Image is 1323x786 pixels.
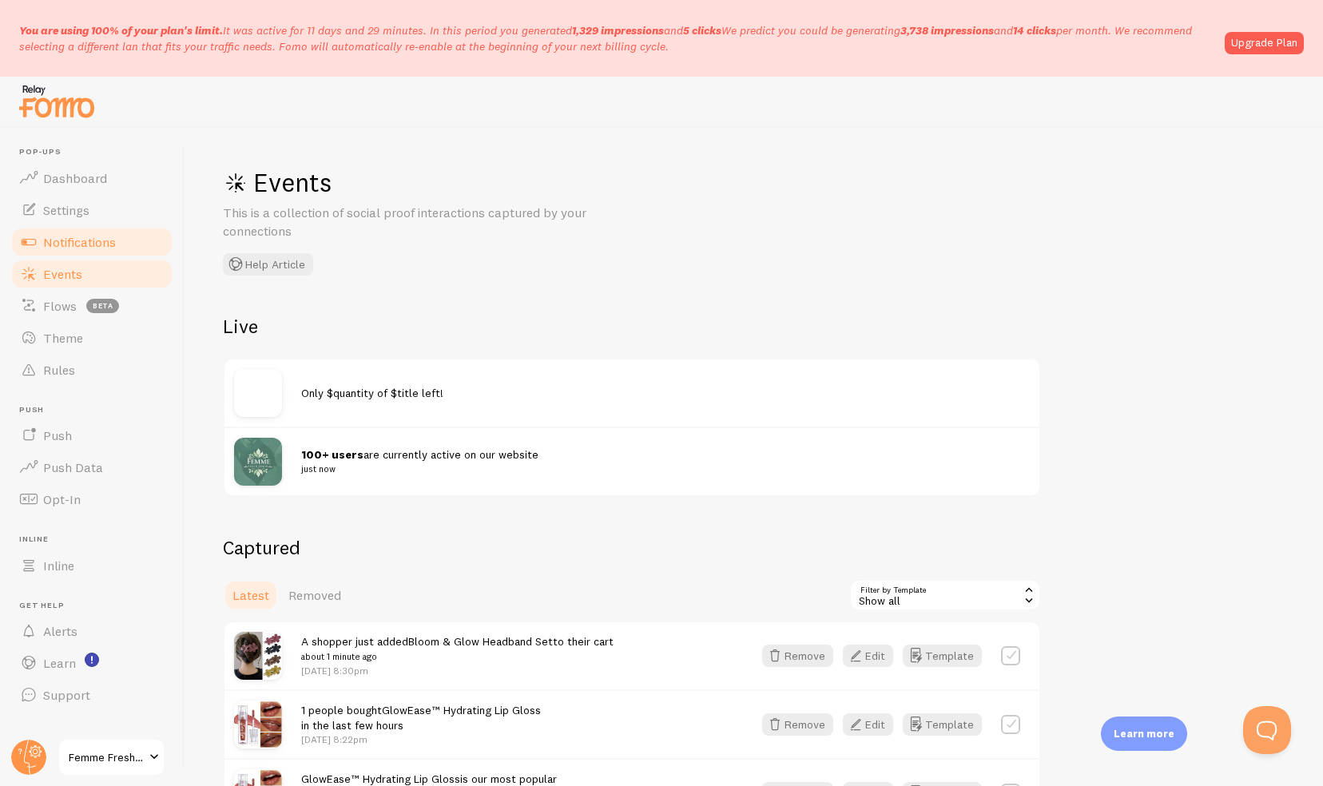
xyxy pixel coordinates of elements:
[288,587,341,603] span: Removed
[843,645,893,667] button: Edit
[43,298,77,314] span: Flows
[900,23,994,38] b: 3,738 impressions
[301,703,541,732] span: 1 people bought in the last few hours
[903,645,982,667] button: Template
[683,23,721,38] b: 5 clicks
[301,447,1011,477] span: are currently active on our website
[43,459,103,475] span: Push Data
[301,386,443,400] span: Only $quantity of $title left!
[10,550,174,582] a: Inline
[10,162,174,194] a: Dashboard
[10,354,174,386] a: Rules
[69,748,145,767] span: Femme Fresh Finds
[19,405,174,415] span: Push
[408,634,553,649] a: Bloom & Glow Headband Set
[301,649,614,664] small: about 1 minute ago
[1243,706,1291,754] iframe: Help Scout Beacon - Open
[762,713,833,736] button: Remove
[43,266,82,282] span: Events
[43,687,90,703] span: Support
[843,713,893,736] button: Edit
[19,23,223,38] span: You are using 100% of your plan's limit.
[234,438,282,486] img: LuZKjyVZR8UiF9WJAJH1
[17,81,97,121] img: fomo-relay-logo-orange.svg
[1225,32,1304,54] a: Upgrade Plan
[10,647,174,679] a: Learn
[86,299,119,313] span: beta
[234,369,282,417] img: no_image.svg
[10,290,174,322] a: Flows beta
[10,615,174,647] a: Alerts
[382,703,541,717] a: GlowEase™ Hydrating Lip Gloss
[234,701,282,748] img: Sb22d0f92bffa47bf8132ee4801aa79e0M.webp
[232,587,269,603] span: Latest
[10,419,174,451] a: Push
[1013,23,1056,38] b: 14 clicks
[10,258,174,290] a: Events
[223,253,313,276] button: Help Article
[223,314,1041,339] h2: Live
[43,202,89,218] span: Settings
[903,713,982,736] button: Template
[10,322,174,354] a: Theme
[43,234,116,250] span: Notifications
[762,645,833,667] button: Remove
[301,732,541,746] p: [DATE] 8:22pm
[301,664,614,677] p: [DATE] 8:30pm
[843,713,903,736] a: Edit
[43,170,107,186] span: Dashboard
[43,427,72,443] span: Push
[301,447,364,462] strong: 100+ users
[223,579,279,611] a: Latest
[900,23,1056,38] span: and
[1114,726,1174,741] p: Learn more
[572,23,721,38] span: and
[234,632,282,680] img: Sd6a875b1383e4529b98c98d68ba080fcO.webp
[10,226,174,258] a: Notifications
[58,738,165,776] a: Femme Fresh Finds
[1101,717,1187,751] div: Learn more
[43,655,76,671] span: Learn
[301,462,1011,476] small: just now
[10,483,174,515] a: Opt-In
[10,194,174,226] a: Settings
[19,601,174,611] span: Get Help
[301,772,460,786] a: GlowEase™ Hydrating Lip Gloss
[43,491,81,507] span: Opt-In
[43,330,83,346] span: Theme
[19,534,174,545] span: Inline
[43,558,74,574] span: Inline
[849,579,1041,611] div: Show all
[572,23,664,38] b: 1,329 impressions
[223,204,606,240] p: This is a collection of social proof interactions captured by your connections
[43,362,75,378] span: Rules
[279,579,351,611] a: Removed
[843,645,903,667] a: Edit
[301,634,614,664] span: A shopper just added to their cart
[223,166,702,199] h1: Events
[43,623,77,639] span: Alerts
[85,653,99,667] svg: <p>Watch New Feature Tutorials!</p>
[19,147,174,157] span: Pop-ups
[10,679,174,711] a: Support
[19,22,1215,54] p: It was active for 11 days and 29 minutes. In this period you generated We predict you could be ge...
[223,535,1041,560] h2: Captured
[10,451,174,483] a: Push Data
